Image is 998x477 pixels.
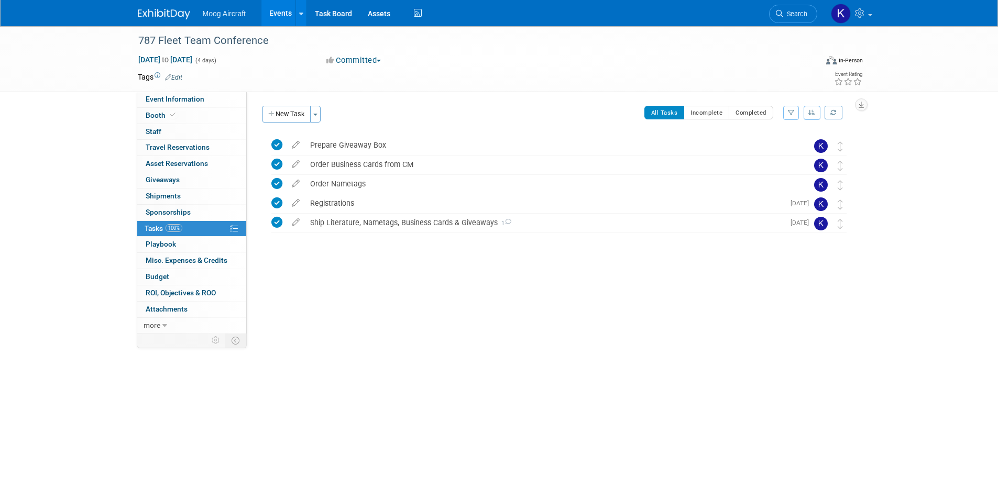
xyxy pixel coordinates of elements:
span: Booth [146,111,178,119]
div: Prepare Giveaway Box [305,136,793,154]
img: ExhibitDay [138,9,190,19]
a: Giveaways [137,172,246,188]
a: Search [769,5,817,23]
a: Tasks100% [137,221,246,237]
span: Sponsorships [146,208,191,216]
span: more [144,321,160,329]
span: Playbook [146,240,176,248]
img: Kelsey Blackley [831,4,851,24]
span: Asset Reservations [146,159,208,168]
div: Ship Literature, Nametags, Business Cards & Giveaways [305,214,784,231]
span: 1 [498,220,511,227]
span: Tasks [145,224,182,232]
span: [DATE] [DATE] [138,55,193,64]
a: Attachments [137,302,246,317]
a: Event Information [137,92,246,107]
div: Order Business Cards from CM [305,156,793,173]
a: Shipments [137,188,246,204]
span: Giveaways [146,175,180,184]
a: Budget [137,269,246,285]
a: Sponsorships [137,205,246,220]
i: Move task [838,199,843,209]
img: Kelsey Blackley [814,217,828,230]
span: Budget [146,272,169,281]
a: ROI, Objectives & ROO [137,285,246,301]
button: New Task [262,106,311,123]
button: All Tasks [644,106,685,119]
i: Move task [838,161,843,171]
span: Travel Reservations [146,143,210,151]
a: edit [287,160,305,169]
div: Event Format [755,54,863,70]
span: to [160,56,170,64]
a: Playbook [137,237,246,252]
div: Order Nametags [305,175,793,193]
span: 100% [166,224,182,232]
button: Incomplete [684,106,729,119]
a: edit [287,179,305,188]
span: Shipments [146,192,181,200]
div: 787 Fleet Team Conference [135,31,802,50]
span: Moog Aircraft [203,9,246,18]
button: Completed [729,106,773,119]
img: Kelsey Blackley [814,197,828,211]
span: [DATE] [791,219,814,226]
span: ROI, Objectives & ROO [146,289,216,297]
span: Search [783,10,807,18]
img: Format-Inperson.png [826,56,837,64]
a: edit [287,140,305,150]
span: Staff [146,127,161,136]
a: Booth [137,108,246,124]
i: Move task [838,219,843,229]
a: Staff [137,124,246,140]
a: Refresh [825,106,842,119]
span: (4 days) [194,57,216,64]
a: edit [287,198,305,208]
span: [DATE] [791,199,814,207]
a: edit [287,218,305,227]
div: Registrations [305,194,784,212]
img: Kelsey Blackley [814,178,828,192]
button: Committed [323,55,385,66]
td: Toggle Event Tabs [225,334,246,347]
a: Asset Reservations [137,156,246,172]
i: Move task [838,180,843,190]
a: Edit [165,74,182,81]
i: Move task [838,141,843,151]
i: Booth reservation complete [170,112,176,118]
td: Personalize Event Tab Strip [207,334,225,347]
span: Misc. Expenses & Credits [146,256,227,264]
td: Tags [138,72,182,82]
img: Kelsey Blackley [814,139,828,153]
div: In-Person [838,57,863,64]
a: more [137,318,246,334]
span: Event Information [146,95,204,103]
a: Misc. Expenses & Credits [137,253,246,269]
span: Attachments [146,305,188,313]
a: Travel Reservations [137,140,246,156]
img: Kelsey Blackley [814,159,828,172]
div: Event Rating [834,72,862,77]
